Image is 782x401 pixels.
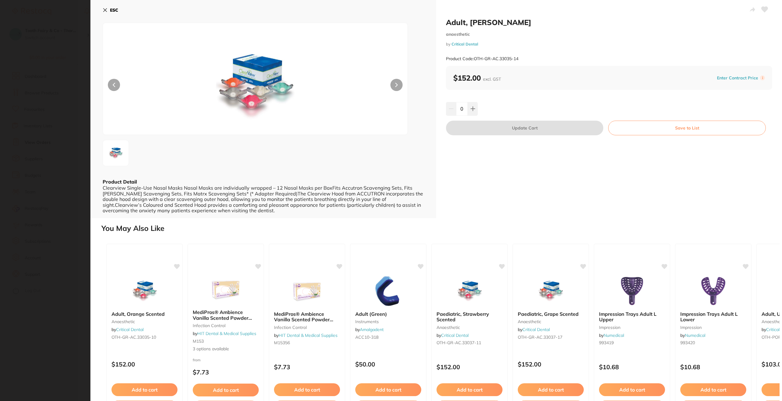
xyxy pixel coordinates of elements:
span: by [518,327,550,332]
small: anaesthetic [518,319,584,324]
b: Impression Trays Adult L Lower [680,311,746,323]
a: Critical Dental [116,327,144,332]
small: impression [599,325,665,330]
img: LTEuanBn [105,142,127,164]
span: by [274,333,338,338]
button: Update Cart [446,121,603,135]
a: Numedical [604,333,624,338]
button: Add to cart [599,383,665,396]
b: MediPros® Ambience Vanilla Scented Powder Free Latex Exam Gloves [193,309,259,321]
span: by [437,333,469,338]
b: Adult, Orange Scented [111,311,177,317]
img: Adult, Orange Scented [125,276,164,306]
small: OTH-GR-AC.33035-10 [111,335,177,340]
b: MediPros® Ambience Vanilla Scented Powder Free Latex Exam Gloves - Small [274,311,340,323]
small: M153 [193,339,259,344]
span: from [193,358,201,362]
button: Add to cart [437,383,502,396]
span: by [111,327,144,332]
span: excl. GST [483,76,501,82]
button: Add to cart [680,383,746,396]
a: HIT Dental & Medical Supplies [279,333,338,338]
button: Enter Contract Price [715,75,760,81]
a: HIT Dental & Medical Supplies [197,331,256,336]
span: by [193,331,256,336]
small: anaesthetic [446,32,772,37]
span: 3 options available [193,346,259,352]
small: ACC10-318 [355,335,421,340]
h2: Adult, [PERSON_NAME] [446,18,772,27]
b: ESC [110,7,118,13]
p: $10.68 [680,363,746,370]
small: Product Code: OTH-GR-AC.33035-14 [446,56,518,61]
p: $7.73 [274,363,340,370]
label: i [760,75,765,80]
span: by [599,333,624,338]
img: MediPros® Ambience Vanilla Scented Powder Free Latex Exam Gloves - Small [287,276,327,306]
a: Critical Dental [522,327,550,332]
img: Paediatric, Grape Scented [531,276,571,306]
small: instruments [355,319,421,324]
div: Clearview Single-Use Nasal Masks Nasal Masks are individually wrapped – 12 Nasal Masks per BoxFit... [103,185,424,213]
a: Critical Dental [451,42,478,46]
p: $10.68 [599,363,665,370]
img: Impression Trays Adult L Upper [612,276,652,306]
small: 993419 [599,340,665,345]
small: 993420 [680,340,746,345]
small: anaesthetic [437,325,502,330]
h2: You May Also Like [101,224,780,233]
img: Paediatric, Strawberry Scented [450,276,489,306]
small: infection control [193,323,259,328]
a: Critical Dental [441,333,469,338]
small: M15356 [274,340,340,345]
p: $152.00 [518,361,584,368]
button: Add to cart [518,383,584,396]
small: impression [680,325,746,330]
a: Numedical [685,333,705,338]
span: by [680,333,705,338]
p: $7.73 [193,369,259,376]
b: Adult (Green) [355,311,421,317]
button: Add to cart [274,383,340,396]
p: $152.00 [111,361,177,368]
button: Add to cart [111,383,177,396]
p: $152.00 [437,363,502,370]
img: MediPros® Ambience Vanilla Scented Powder Free Latex Exam Gloves [206,274,246,304]
img: LTEuanBn [164,38,346,135]
b: $152.00 [453,73,501,82]
button: Add to cart [355,383,421,396]
b: Paediatric, Strawberry Scented [437,311,502,323]
img: Adult (Green) [368,276,408,306]
b: Paediatric, Grape Scented [518,311,584,317]
small: OTH-GR-AC.33037-11 [437,340,502,345]
button: ESC [103,5,118,15]
span: by [355,327,384,332]
small: OTH-GR-AC.33037-17 [518,335,584,340]
small: infection control [274,325,340,330]
b: Impression Trays Adult L Upper [599,311,665,323]
small: by [446,42,772,46]
a: Amalgadent [360,327,384,332]
small: anaesthetic [111,319,177,324]
p: $50.00 [355,361,421,368]
img: Impression Trays Adult L Lower [693,276,733,306]
button: Add to cart [193,384,259,396]
b: Product Detail [103,179,137,185]
button: Save to List [608,121,766,135]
